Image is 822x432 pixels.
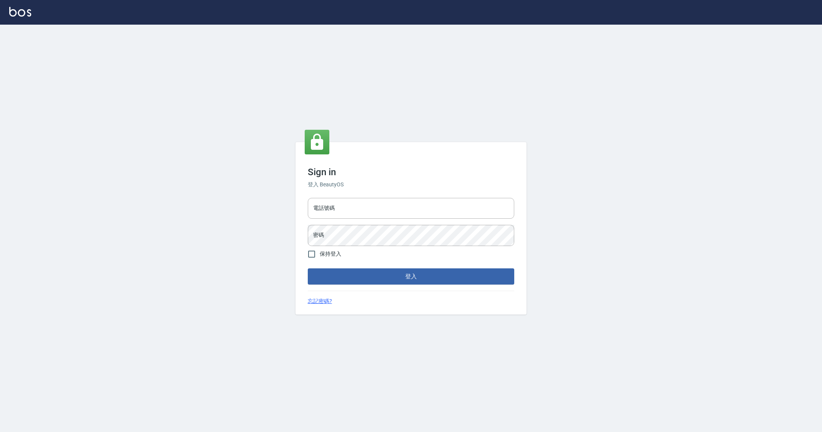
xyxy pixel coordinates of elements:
button: 登入 [308,268,514,285]
h3: Sign in [308,167,514,177]
h6: 登入 BeautyOS [308,181,514,189]
span: 保持登入 [320,250,341,258]
img: Logo [9,7,31,17]
a: 忘記密碼? [308,297,332,305]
